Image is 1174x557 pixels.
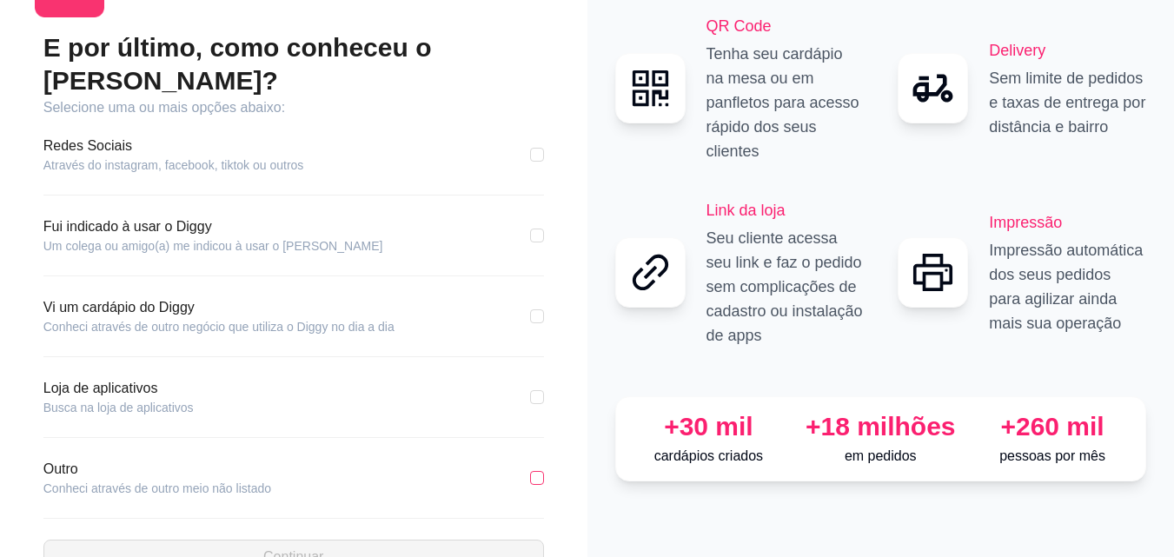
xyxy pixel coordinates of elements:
div: +18 milhões [801,411,959,442]
p: Seu cliente acessa seu link e faz o pedido sem complicações de cadastro ou instalação de apps [706,226,864,348]
p: Tenha seu cardápio na mesa ou em panfletos para acesso rápido dos seus clientes [706,42,864,163]
p: Sem limite de pedidos e taxas de entrega por distância e bairro [989,66,1146,139]
article: Loja de aplicativos [43,378,194,399]
article: Redes Sociais [43,136,304,156]
p: pessoas por mês [973,446,1131,467]
p: em pedidos [801,446,959,467]
h2: Impressão [989,210,1146,235]
article: Selecione uma ou mais opções abaixo: [43,97,544,118]
article: Um colega ou amigo(a) me indicou à usar o [PERSON_NAME] [43,237,383,255]
p: Impressão automática dos seus pedidos para agilizar ainda mais sua operação [989,238,1146,335]
article: Conheci através de outro negócio que utiliza o Diggy no dia a dia [43,318,395,335]
article: Através do instagram, facebook, tiktok ou outros [43,156,304,174]
p: cardápios criados [630,446,788,467]
article: Vi um cardápio do Diggy [43,297,395,318]
h2: QR Code [706,14,864,38]
h2: E por último, como conheceu o [PERSON_NAME]? [43,31,544,97]
article: Outro [43,459,271,480]
article: Busca na loja de aplicativos [43,399,194,416]
h2: Link da loja [706,198,864,222]
div: +260 mil [973,411,1131,442]
article: Fui indicado à usar o Diggy [43,216,383,237]
div: +30 mil [630,411,788,442]
h2: Delivery [989,38,1146,63]
article: Conheci através de outro meio não listado [43,480,271,497]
